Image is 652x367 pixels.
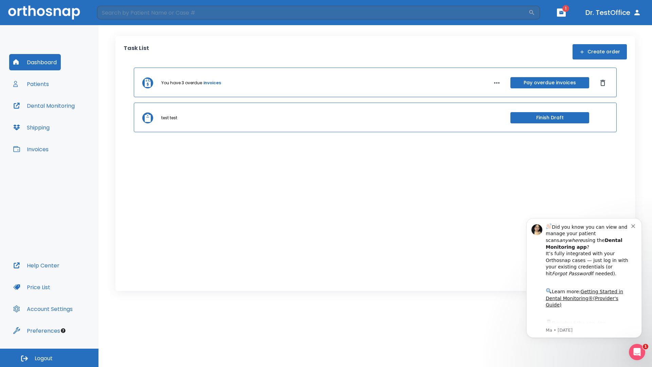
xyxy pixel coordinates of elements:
[35,355,53,362] span: Logout
[9,119,54,136] button: Shipping
[510,77,589,88] button: Pay overdue invoices
[161,80,202,86] p: You have 3 overdue
[60,328,66,334] div: Tooltip anchor
[516,210,652,364] iframe: Intercom notifications message
[583,6,644,19] button: Dr. TestOffice
[9,301,77,317] button: Account Settings
[562,5,569,12] span: 1
[510,112,589,123] button: Finish Draft
[597,77,608,88] button: Dismiss
[161,115,177,121] p: test test
[9,54,61,70] button: Dashboard
[573,44,627,59] button: Create order
[9,76,53,92] button: Patients
[97,6,528,19] input: Search by Patient Name or Case #
[8,5,80,19] img: Orthosnap
[629,344,645,360] iframe: Intercom live chat
[9,141,53,157] button: Invoices
[9,257,64,274] button: Help Center
[203,80,221,86] a: invoices
[9,279,54,295] button: Price List
[9,322,64,339] button: Preferences
[124,44,149,59] p: Task List
[643,344,648,349] span: 1
[9,98,79,114] button: Dental Monitoring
